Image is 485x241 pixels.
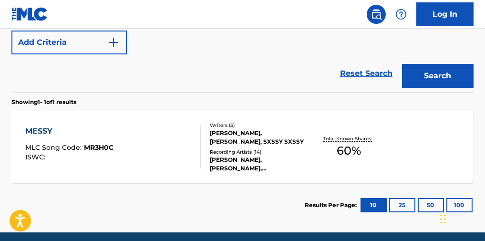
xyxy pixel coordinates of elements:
a: MESSYMLC Song Code:MR3H0CISWC:Writers (3)[PERSON_NAME], [PERSON_NAME], SXSSY SXSSYRecording Artis... [11,111,474,183]
span: ISWC : [25,153,48,161]
button: 10 [361,198,387,212]
p: Total Known Shares: [323,135,374,142]
p: Results Per Page: [305,201,359,210]
img: 9d2ae6d4665cec9f34b9.svg [108,37,119,48]
button: Add Criteria [11,31,127,54]
span: MR3H0C [84,143,114,152]
a: Log In [416,2,474,26]
span: 60 % [337,142,361,159]
div: Drag [440,205,446,233]
div: [PERSON_NAME], [PERSON_NAME], SXSSY SXSSY [210,129,310,146]
span: MLC Song Code : [25,143,84,152]
button: 25 [389,198,415,212]
div: Recording Artists ( 14 ) [210,148,310,156]
a: Public Search [367,5,386,24]
button: Search [402,64,474,88]
a: Reset Search [335,63,397,84]
p: Showing 1 - 1 of 1 results [11,98,76,106]
div: MESSY [25,126,114,137]
button: 50 [418,198,444,212]
div: Writers ( 3 ) [210,122,310,129]
div: [PERSON_NAME], [PERSON_NAME], [PERSON_NAME], [PERSON_NAME], [PERSON_NAME] [210,156,310,173]
img: help [395,9,407,20]
img: MLC Logo [11,7,48,21]
iframe: Chat Widget [437,195,485,241]
div: Help [392,5,411,24]
img: search [371,9,382,20]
